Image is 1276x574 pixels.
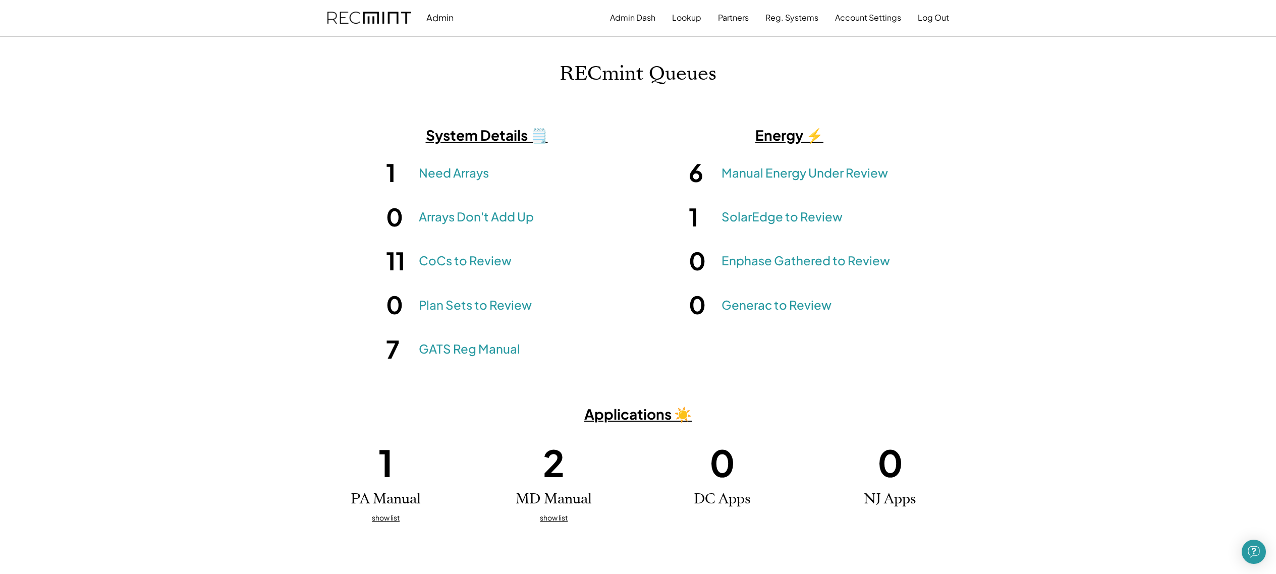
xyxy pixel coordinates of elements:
a: Need Arrays [419,164,489,182]
a: Plan Sets to Review [419,297,532,314]
h2: MD Manual [516,491,592,508]
a: SolarEdge to Review [722,208,843,225]
button: Reg. Systems [765,8,818,28]
h1: 2 [543,439,565,486]
h1: 0 [386,201,414,233]
a: CoCs to Review [419,252,512,269]
h2: DC Apps [694,491,751,508]
h2: NJ Apps [864,491,916,508]
a: Enphase Gathered to Review [722,252,890,269]
h1: 0 [386,289,414,320]
button: Admin Dash [610,8,655,28]
h1: 7 [386,333,414,365]
div: Admin [426,12,454,23]
h1: 0 [689,245,716,276]
h1: 0 [689,289,716,320]
a: Arrays Don't Add Up [419,208,534,225]
a: GATS Reg Manual [419,340,520,358]
button: Lookup [672,8,701,28]
h3: System Details 🗒️ [361,126,613,144]
h1: 11 [386,245,414,276]
a: Generac to Review [722,297,831,314]
h1: 1 [378,439,393,486]
h1: 0 [877,439,903,486]
h3: Energy ⚡ [663,126,916,144]
h1: 0 [709,439,735,486]
div: Open Intercom Messenger [1242,540,1266,564]
h2: PA Manual [351,491,421,508]
button: Partners [718,8,749,28]
a: Manual Energy Under Review [722,164,888,182]
img: recmint-logotype%403x.png [327,12,411,24]
u: show list [540,513,568,522]
button: Account Settings [835,8,901,28]
h1: RECmint Queues [560,62,716,86]
h1: 1 [386,157,414,188]
u: show list [372,513,400,522]
h1: 1 [689,201,716,233]
h1: 6 [689,157,716,188]
button: Log Out [918,8,949,28]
